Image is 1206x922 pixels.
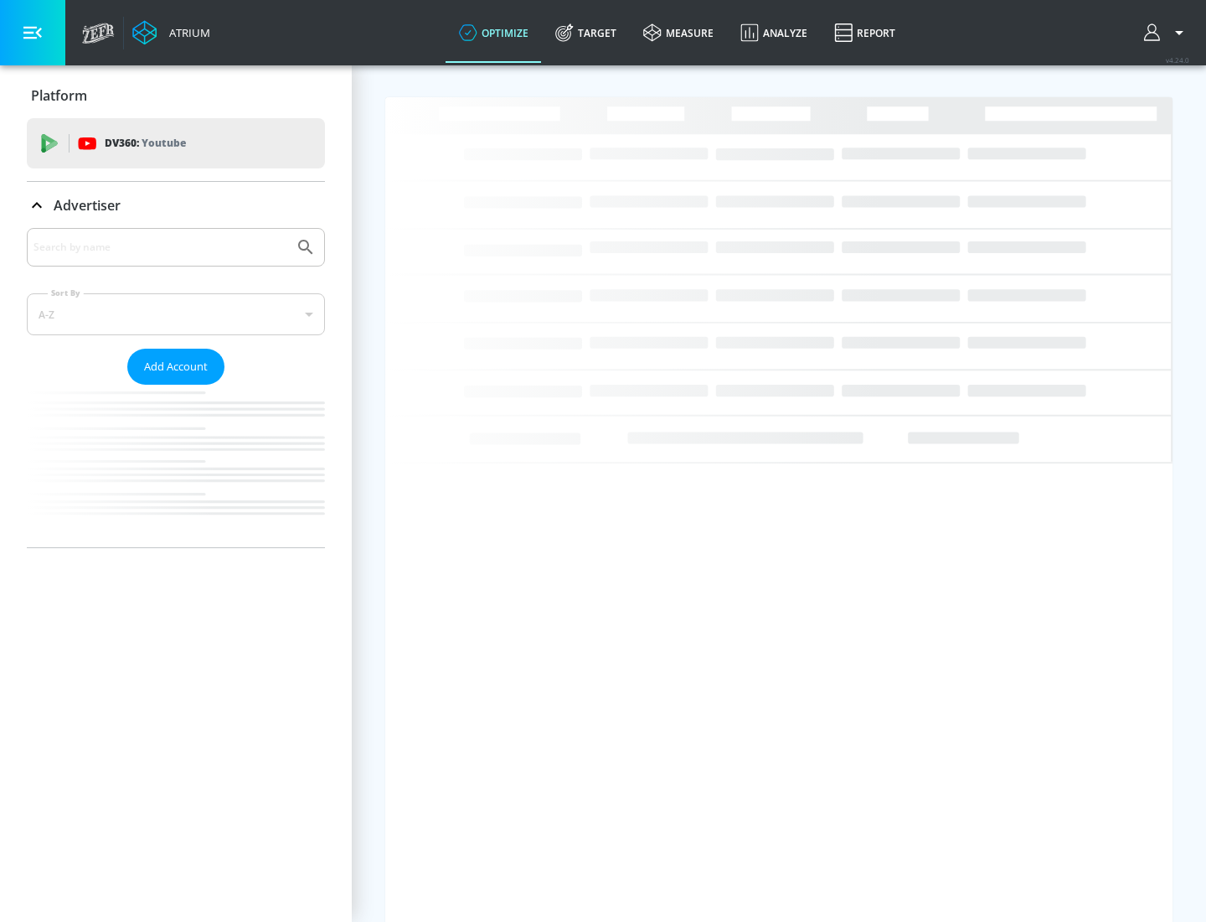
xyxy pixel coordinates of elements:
[27,182,325,229] div: Advertiser
[27,118,325,168] div: DV360: Youtube
[27,228,325,547] div: Advertiser
[31,86,87,105] p: Platform
[54,196,121,215] p: Advertiser
[162,25,210,40] div: Atrium
[727,3,821,63] a: Analyze
[132,20,210,45] a: Atrium
[27,293,325,335] div: A-Z
[821,3,909,63] a: Report
[1166,55,1189,65] span: v 4.24.0
[630,3,727,63] a: measure
[144,357,208,376] span: Add Account
[27,385,325,547] nav: list of Advertiser
[446,3,542,63] a: optimize
[33,236,287,258] input: Search by name
[142,134,186,152] p: Youtube
[127,349,224,385] button: Add Account
[105,134,186,153] p: DV360:
[27,72,325,119] div: Platform
[542,3,630,63] a: Target
[48,287,84,298] label: Sort By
